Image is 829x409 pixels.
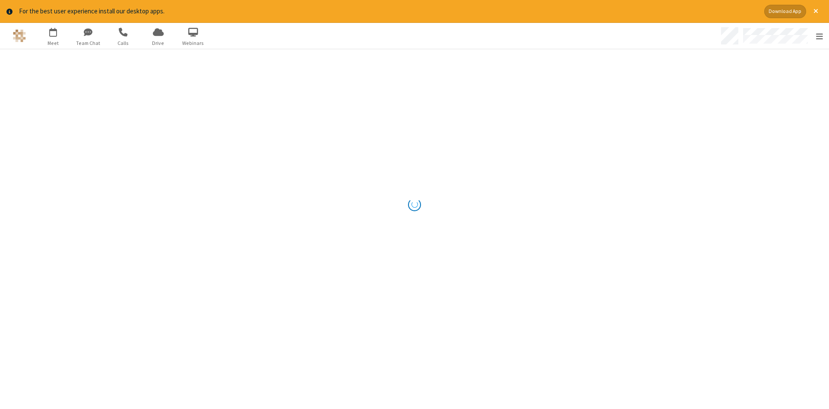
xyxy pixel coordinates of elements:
button: Close alert [809,5,823,18]
button: Download App [764,5,806,18]
span: Calls [107,39,139,47]
span: Drive [142,39,174,47]
img: QA Selenium DO NOT DELETE OR CHANGE [13,29,26,42]
span: Team Chat [72,39,104,47]
div: For the best user experience install our desktop apps. [19,6,758,16]
span: Meet [37,39,70,47]
span: Webinars [177,39,209,47]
